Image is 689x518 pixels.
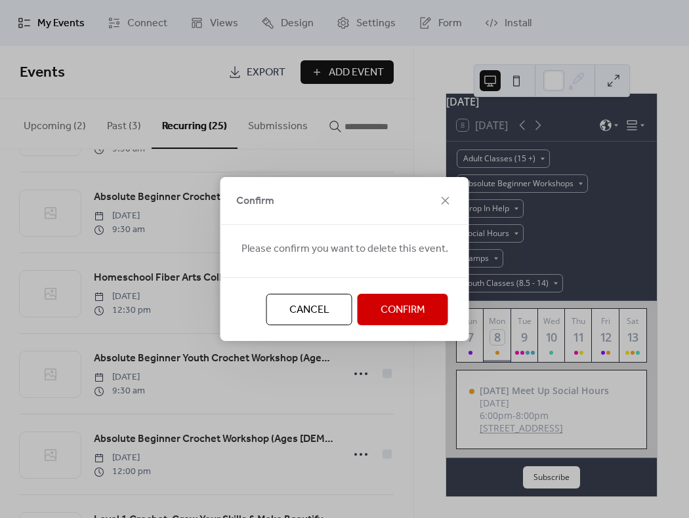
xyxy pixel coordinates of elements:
[266,294,352,325] button: Cancel
[241,241,448,257] span: Please confirm you want to delete this event.
[381,302,425,318] span: Confirm
[358,294,448,325] button: Confirm
[236,193,274,209] span: Confirm
[289,302,329,318] span: Cancel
